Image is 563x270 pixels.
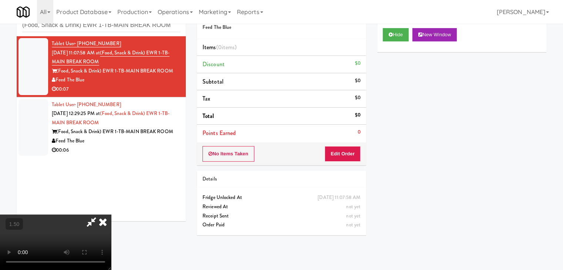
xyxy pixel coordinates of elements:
[346,203,361,210] span: not yet
[52,75,180,85] div: Feed The Blue
[358,128,361,137] div: 0
[52,49,100,56] span: [DATE] 11:07:58 AM at
[216,43,237,51] span: (0 )
[202,175,361,184] div: Details
[383,28,409,41] button: Hide
[355,111,361,120] div: $0
[355,93,361,102] div: $0
[52,136,180,146] div: Feed The Blue
[202,220,361,230] div: Order Paid
[17,36,186,97] li: Tablet User· [PHONE_NUMBER][DATE] 11:07:58 AM at(Food, Snack & Drink) EWR 1-TB-MAIN BREAK ROOM(Fo...
[17,97,186,158] li: Tablet User· [PHONE_NUMBER][DATE] 12:29:25 PM at(Food, Snack & Drink) EWR 1-TB-MAIN BREAK ROOM(Fo...
[52,101,121,108] a: Tablet User· [PHONE_NUMBER]
[202,43,237,51] span: Items
[202,94,210,103] span: Tax
[202,202,361,212] div: Reviewed At
[202,129,236,137] span: Points Earned
[325,146,361,162] button: Edit Order
[202,146,254,162] button: No Items Taken
[318,193,361,202] div: [DATE] 11:07:58 AM
[52,67,180,76] div: (Food, Snack & Drink) EWR 1-TB-MAIN BREAK ROOM
[52,110,170,126] a: (Food, Snack & Drink) EWR 1-TB-MAIN BREAK ROOM
[202,193,361,202] div: Fridge Unlocked At
[52,127,180,136] div: (Food, Snack & Drink) EWR 1-TB-MAIN BREAK ROOM
[346,221,361,228] span: not yet
[17,6,30,18] img: Micromart
[52,40,121,47] a: Tablet User· [PHONE_NUMBER]
[75,40,121,47] span: · [PHONE_NUMBER]
[355,76,361,85] div: $0
[52,110,100,117] span: [DATE] 12:29:25 PM at
[52,146,180,155] div: 00:06
[202,77,224,86] span: Subtotal
[202,212,361,221] div: Receipt Sent
[22,18,180,32] input: Search vision orders
[52,85,180,94] div: 00:07
[202,25,361,30] h5: Feed The Blue
[52,49,170,66] a: (Food, Snack & Drink) EWR 1-TB-MAIN BREAK ROOM
[412,28,457,41] button: New Window
[346,212,361,219] span: not yet
[75,101,121,108] span: · [PHONE_NUMBER]
[222,43,235,51] ng-pluralize: items
[202,112,214,120] span: Total
[355,59,361,68] div: $0
[202,60,225,68] span: Discount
